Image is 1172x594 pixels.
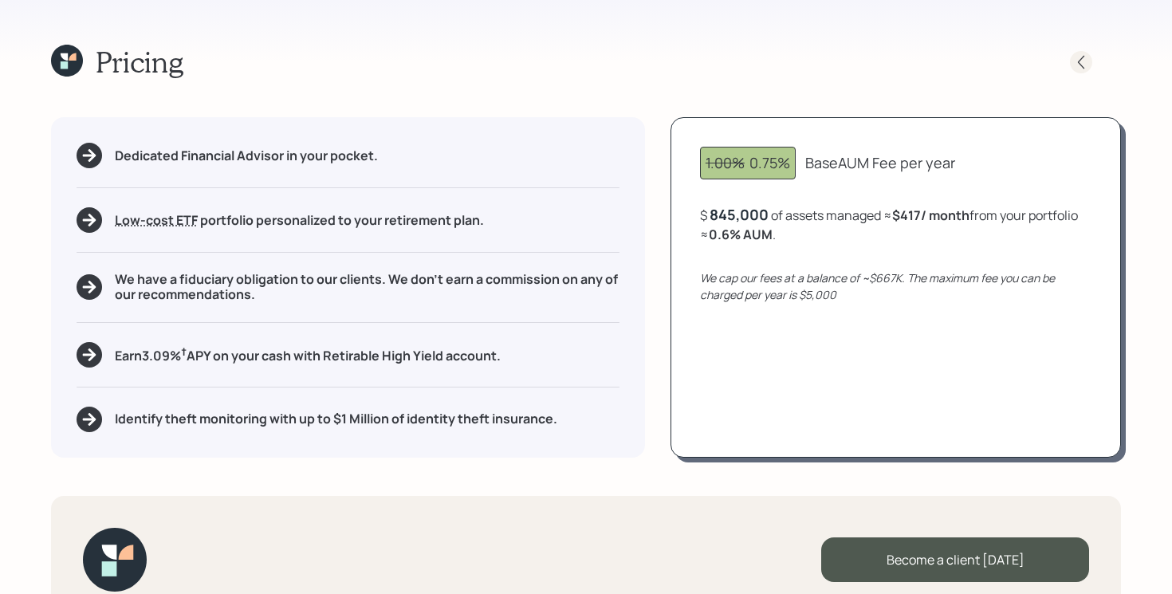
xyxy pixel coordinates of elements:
div: Become a client [DATE] [821,537,1089,582]
div: $ of assets managed ≈ from your portfolio ≈ . [700,205,1091,244]
b: $417 / month [892,207,969,224]
h5: portfolio personalized to your retirement plan. [115,213,484,228]
sup: † [181,344,187,359]
div: Base AUM Fee per year [805,152,955,174]
span: 1.00% [706,153,745,172]
div: 0.75% [706,152,790,174]
h5: We have a fiduciary obligation to our clients. We don't earn a commission on any of our recommend... [115,272,619,302]
span: Low-cost ETF [115,211,198,229]
b: 0.6 % AUM [709,226,773,243]
h1: Pricing [96,45,183,79]
i: We cap our fees at a balance of ~$667K. The maximum fee you can be charged per year is $5,000 [700,270,1055,302]
h5: Earn 3.09 % APY on your cash with Retirable High Yield account. [115,344,501,364]
h5: Identify theft monitoring with up to $1 Million of identity theft insurance. [115,411,557,427]
h5: Dedicated Financial Advisor in your pocket. [115,148,378,163]
div: 845,000 [710,205,769,224]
